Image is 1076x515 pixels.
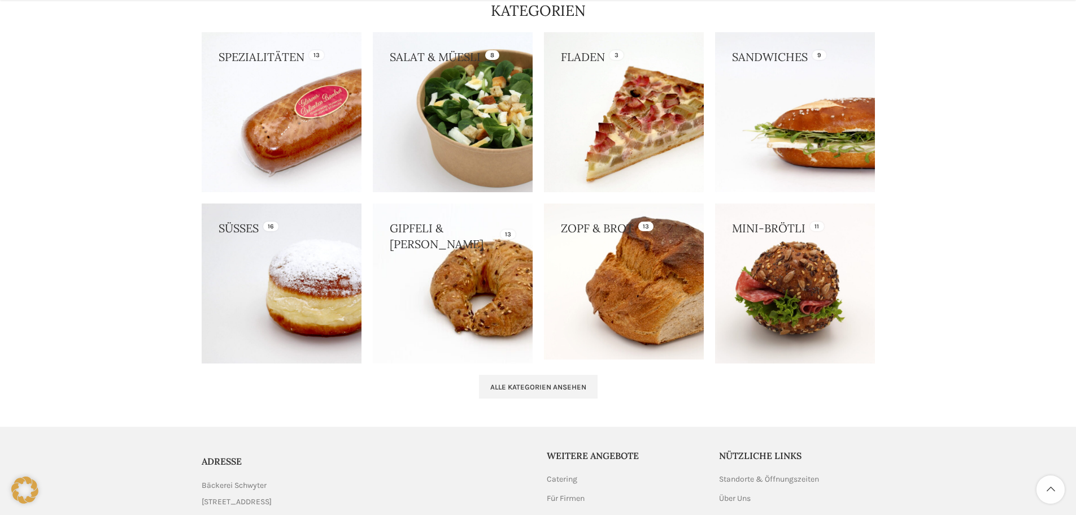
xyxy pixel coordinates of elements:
[202,479,267,492] span: Bäckerei Schwyter
[491,1,586,21] h4: KATEGORIEN
[547,493,586,504] a: Für Firmen
[719,474,820,485] a: Standorte & Öffnungszeiten
[547,474,578,485] a: Catering
[1036,475,1065,504] a: Scroll to top button
[719,449,875,462] h5: Nützliche Links
[490,383,586,392] span: Alle Kategorien ansehen
[719,493,752,504] a: Über Uns
[202,456,242,467] span: ADRESSE
[202,496,272,508] span: [STREET_ADDRESS]
[547,449,703,462] h5: Weitere Angebote
[479,375,598,399] a: Alle Kategorien ansehen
